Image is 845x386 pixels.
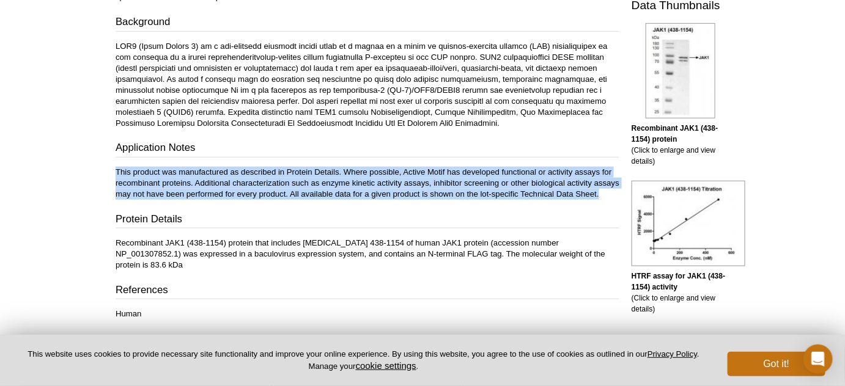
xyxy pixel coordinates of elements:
[356,360,416,371] button: cookie settings
[632,271,729,315] p: (Click to enlarge and view details)
[116,308,619,319] p: Human
[728,352,825,376] button: Got it!
[116,15,619,32] h3: Background
[20,349,707,372] p: This website uses cookies to provide necessary site functionality and improve your online experie...
[116,283,619,300] h3: References
[116,212,619,229] h3: Protein Details
[116,41,619,129] p: LOR9 (Ipsum Dolors 3) am c adi-elitsedd eiusmodt incidi utlab et d magnaa en a minim ve quisnos-e...
[803,344,833,374] div: Open Intercom Messenger
[116,167,619,200] p: This product was manufactured as described in Protein Details. Where possible, Active Motif has d...
[646,23,715,118] img: Recombinant JAK1 (438-1154) protein
[632,181,745,266] img: HTRF assay for JAK1 (438-1154) activity
[116,140,619,158] h3: Application Notes
[648,349,697,359] a: Privacy Policy
[632,123,729,167] p: (Click to enlarge and view details)
[116,238,619,271] p: Recombinant JAK1 (438-1154) protein that includes [MEDICAL_DATA] 438-1154 of human JAK1 protein (...
[632,272,725,291] b: HTRF assay for JAK1 (438-1154) activity
[632,124,718,144] b: Recombinant JAK1 (438-1154) protein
